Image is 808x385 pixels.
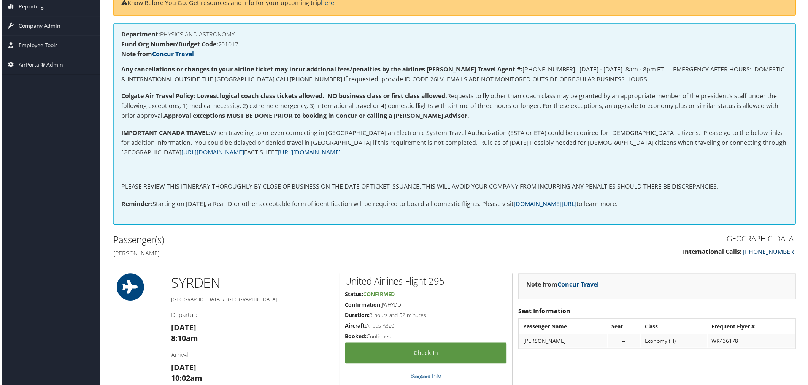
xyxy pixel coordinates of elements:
strong: Fund Org Number/Budget Code: [120,40,217,49]
strong: Reminder: [120,201,152,209]
strong: Confirmation: [345,303,382,310]
h1: SYR DEN [170,275,333,294]
strong: Approval exceptions MUST BE DONE PRIOR to booking in Concur or calling a [PERSON_NAME] Advisor. [163,112,470,120]
span: Company Admin [17,17,59,36]
span: Employee Tools [17,36,57,55]
th: Frequent Flyer # [710,321,797,335]
strong: International Calls: [684,249,743,257]
p: [PHONE_NUMBER] [DATE] - [DATE] 8am - 8pm ET EMERGENCY AFTER HOURS: DOMESTIC & INTERNATIONAL OUTSI... [120,65,790,84]
p: Requests to fly other than coach class may be granted by an appropriate member of the president’s... [120,92,790,121]
a: [DOMAIN_NAME][URL] [514,201,578,209]
a: [URL][DOMAIN_NAME] [278,149,341,157]
th: Seat [609,321,641,335]
strong: [PERSON_NAME] Travel Agent #: [427,65,523,74]
h5: [GEOGRAPHIC_DATA] / [GEOGRAPHIC_DATA] [170,297,333,305]
a: Baggage Info [411,374,441,381]
div: -- [613,339,638,346]
h5: 3 hours and 52 minutes [345,313,507,320]
h5: Airbus A320 [345,323,507,331]
strong: Status: [345,292,363,299]
strong: IMPORTANT CANADA TRAVEL: [120,129,210,138]
strong: Any cancellations or changes to your airline ticket may incur addtional fees/penalties by the air... [120,65,425,74]
strong: Seat Information [519,308,571,317]
h4: [PERSON_NAME] [112,250,449,258]
h2: Passenger(s) [112,234,449,247]
span: AirPortal® Admin [17,55,62,74]
th: Passenger Name [520,321,608,335]
strong: Department: [120,30,159,39]
a: [URL][DOMAIN_NAME] [181,149,244,157]
td: [PERSON_NAME] [520,336,608,349]
strong: Booked: [345,334,367,341]
strong: Duration: [345,313,370,320]
td: WR436178 [710,336,797,349]
h4: PHYSICS AND ASTRONOMY [120,32,790,38]
h4: Arrival [170,353,333,361]
a: Concur Travel [151,50,193,59]
h5: Confirmed [345,334,507,342]
a: Check-in [345,344,507,365]
strong: 10:02am [170,375,202,385]
strong: Note from [527,282,600,290]
strong: Note from [120,50,193,59]
p: When traveling to or even connecting in [GEOGRAPHIC_DATA] an Electronic System Travel Authorizati... [120,129,790,158]
p: Starting on [DATE], a Real ID or other acceptable form of identification will be required to boar... [120,200,790,210]
td: Economy (H) [642,336,709,349]
strong: 8:10am [170,334,197,345]
strong: [DATE] [170,364,195,374]
h4: 201017 [120,41,790,48]
a: [PHONE_NUMBER] [745,249,798,257]
h5: JWHYDD [345,303,507,310]
strong: Aircraft: [345,323,366,331]
h2: United Airlines Flight 295 [345,276,507,289]
a: Concur Travel [558,282,600,290]
span: Confirmed [363,292,395,299]
strong: [DATE] [170,324,195,334]
strong: Colgate Air Travel Policy: Lowest logical coach class tickets allowed. NO business class or first... [120,92,448,101]
p: PLEASE REVIEW THIS ITINERARY THOROUGHLY BY CLOSE OF BUSINESS ON THE DATE OF TICKET ISSUANCE. THIS... [120,183,790,193]
th: Class [642,321,709,335]
h3: [GEOGRAPHIC_DATA] [461,234,798,245]
h4: Departure [170,312,333,320]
